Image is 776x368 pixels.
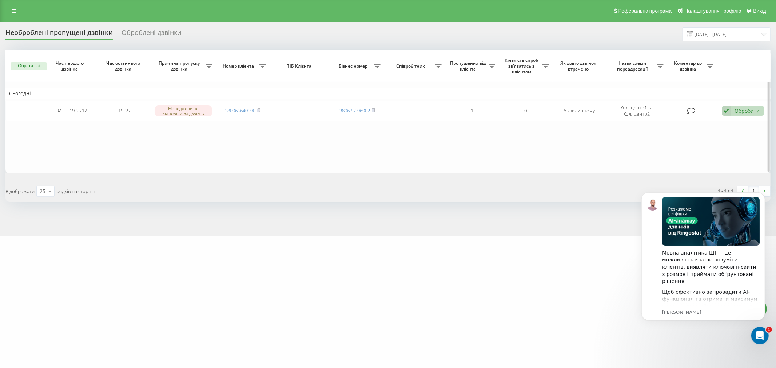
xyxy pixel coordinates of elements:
span: Співробітник [388,63,435,69]
span: Назва схеми переадресації [610,60,657,72]
span: рядків на сторінці [56,188,96,195]
td: 19:55 [97,101,151,121]
span: Налаштування профілю [684,8,741,14]
a: 380675596902 [339,107,370,114]
td: [DATE] 19:55:17 [44,101,97,121]
span: Коментар до дзвінка [671,60,707,72]
span: Як довго дзвінок втрачено [558,60,600,72]
span: ПІБ Клієнта [276,63,324,69]
iframe: Intercom live chat [751,327,769,344]
button: Обрати всі [11,62,47,70]
span: Час першого дзвінка [50,60,91,72]
div: Необроблені пропущені дзвінки [5,29,113,40]
span: Час останнього дзвінка [103,60,145,72]
span: Реферальна програма [618,8,672,14]
span: Причина пропуску дзвінка [155,60,206,72]
td: 0 [499,101,552,121]
td: Сьогодні [5,88,771,99]
span: Відображати [5,188,35,195]
div: Оброблені дзвінки [122,29,181,40]
div: Обробити [735,107,760,114]
span: Пропущених від клієнта [449,60,489,72]
td: 6 хвилин тому [553,101,606,121]
td: 1 [445,101,499,121]
iframe: Intercom notifications повідомлення [630,181,776,348]
div: 25 [40,188,45,195]
span: Номер клієнта [219,63,259,69]
span: Бізнес номер [334,63,374,69]
div: Менеджери не відповіли на дзвінок [155,105,212,116]
span: 1 [766,327,772,333]
a: 380965649590 [225,107,255,114]
td: Коллцентр1 та Коллцентр2 [606,101,667,121]
span: Вихід [753,8,766,14]
span: Кількість спроб зв'язатись з клієнтом [502,57,542,75]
